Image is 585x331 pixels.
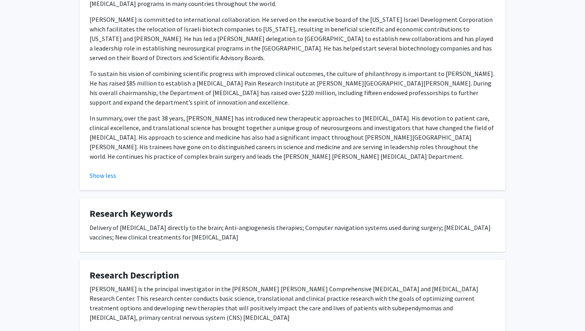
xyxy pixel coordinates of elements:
[90,171,116,180] button: Show less
[90,15,495,62] p: [PERSON_NAME] is committed to international collaboration. He served on the executive board of th...
[90,114,494,160] span: In summary, over the past 38 years, [PERSON_NAME] has introduced new therapeutic approaches to [M...
[90,223,495,242] div: Delivery of [MEDICAL_DATA] directly to the brain; Anti-angiogenesis therapies; Computer navigatio...
[90,208,495,220] h4: Research Keywords
[90,284,495,322] p: [PERSON_NAME] is the principal investigator in the [PERSON_NAME] [PERSON_NAME] Comprehensive [MED...
[90,270,495,281] h4: Research Description
[6,295,34,325] iframe: Chat
[90,69,495,107] p: To sustain his vision of combining scientific progress with improved clinical outcomes, the cultu...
